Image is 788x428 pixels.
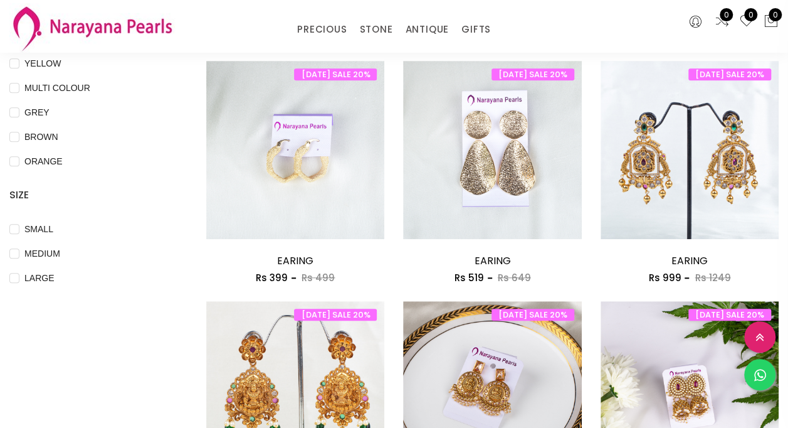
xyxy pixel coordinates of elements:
[19,105,55,119] span: GREY
[498,271,531,284] span: Rs 649
[19,247,65,260] span: MEDIUM
[9,188,169,203] h4: SIZE
[294,68,377,80] span: [DATE] SALE 20%
[359,20,392,39] a: STONE
[302,271,335,284] span: Rs 499
[769,8,782,21] span: 0
[19,154,68,168] span: ORANGE
[744,8,757,21] span: 0
[739,14,754,30] a: 0
[475,254,511,268] a: EARING
[720,8,733,21] span: 0
[715,14,730,30] a: 0
[294,309,377,321] span: [DATE] SALE 20%
[764,14,779,30] button: 0
[19,56,66,70] span: YELLOW
[19,222,58,236] span: SMALL
[688,68,771,80] span: [DATE] SALE 20%
[671,254,708,268] a: EARING
[19,271,59,285] span: LARGE
[648,271,681,284] span: Rs 999
[695,271,730,284] span: Rs 1249
[297,20,347,39] a: PRECIOUS
[491,68,574,80] span: [DATE] SALE 20%
[19,81,95,95] span: MULTI COLOUR
[491,309,574,321] span: [DATE] SALE 20%
[277,254,313,268] a: EARING
[454,271,484,284] span: Rs 519
[19,130,63,144] span: BROWN
[688,309,771,321] span: [DATE] SALE 20%
[256,271,288,284] span: Rs 399
[461,20,491,39] a: GIFTS
[405,20,449,39] a: ANTIQUE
